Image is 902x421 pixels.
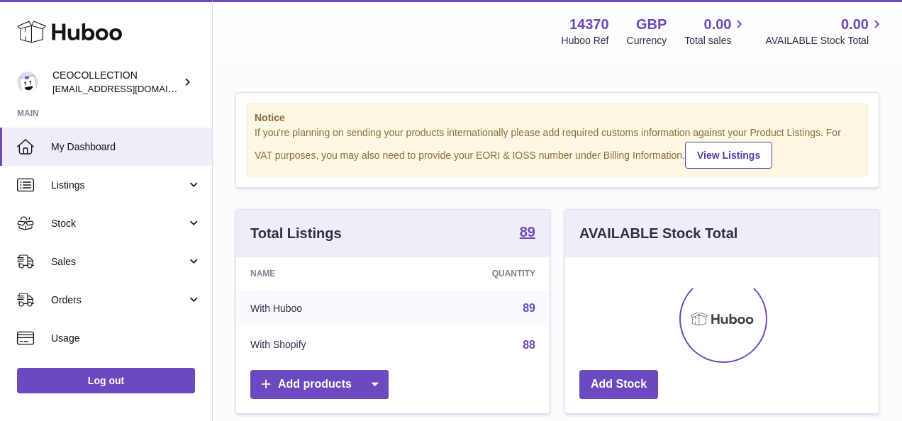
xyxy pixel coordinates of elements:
td: With Shopify [236,327,405,364]
strong: GBP [636,15,667,34]
th: Name [236,257,405,290]
span: My Dashboard [51,140,201,154]
strong: 89 [520,225,535,239]
span: Usage [51,332,201,345]
span: Sales [51,255,186,269]
span: Total sales [684,34,747,47]
span: AVAILABLE Stock Total [765,34,885,47]
span: 0.00 [704,15,732,34]
span: 0.00 [841,15,869,34]
h3: AVAILABLE Stock Total [579,224,737,243]
a: 89 [520,225,535,242]
th: Quantity [405,257,550,290]
a: 88 [523,339,535,351]
div: Currency [627,34,667,47]
span: [EMAIL_ADDRESS][DOMAIN_NAME] [52,83,208,94]
strong: Notice [255,111,860,125]
span: Listings [51,179,186,192]
a: View Listings [685,142,772,169]
td: With Huboo [236,290,405,327]
a: Add products [250,370,389,399]
a: 89 [523,302,535,314]
img: internalAdmin-14370@internal.huboo.com [17,72,38,93]
strong: 14370 [569,15,609,34]
a: Log out [17,368,195,393]
span: Orders [51,293,186,307]
span: Stock [51,217,186,230]
h3: Total Listings [250,224,342,243]
div: Huboo Ref [562,34,609,47]
div: CEOCOLLECTION [52,69,180,96]
a: Add Stock [579,370,658,399]
a: 0.00 Total sales [684,15,747,47]
div: If you're planning on sending your products internationally please add required customs informati... [255,126,860,169]
a: 0.00 AVAILABLE Stock Total [765,15,885,47]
